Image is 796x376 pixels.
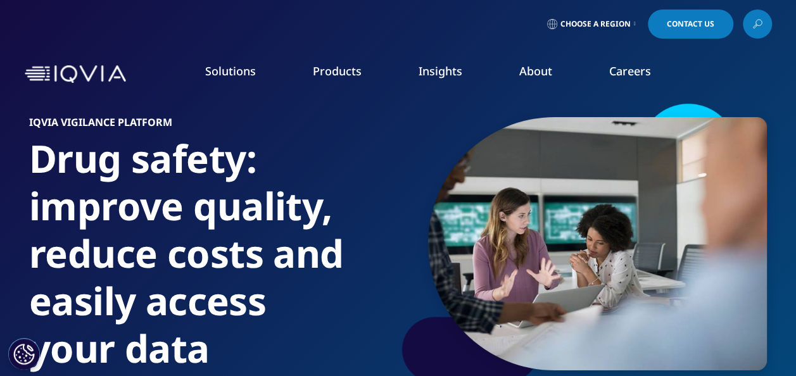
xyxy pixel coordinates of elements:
span: Choose a Region [560,19,631,29]
a: Solutions [205,63,256,78]
a: Insights [419,63,462,78]
a: Careers [609,63,651,78]
nav: Primary [131,44,772,104]
a: Contact Us [648,9,733,39]
h6: IQVIA Vigilance PLATFORM [29,117,393,135]
a: Products [313,63,362,78]
button: Cookies Settings [8,338,40,370]
a: About [519,63,552,78]
img: 235_collaboration-meeting.jpg [428,117,767,370]
span: Contact Us [667,20,714,28]
img: IQVIA Healthcare Information Technology and Pharma Clinical Research Company [25,65,126,84]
